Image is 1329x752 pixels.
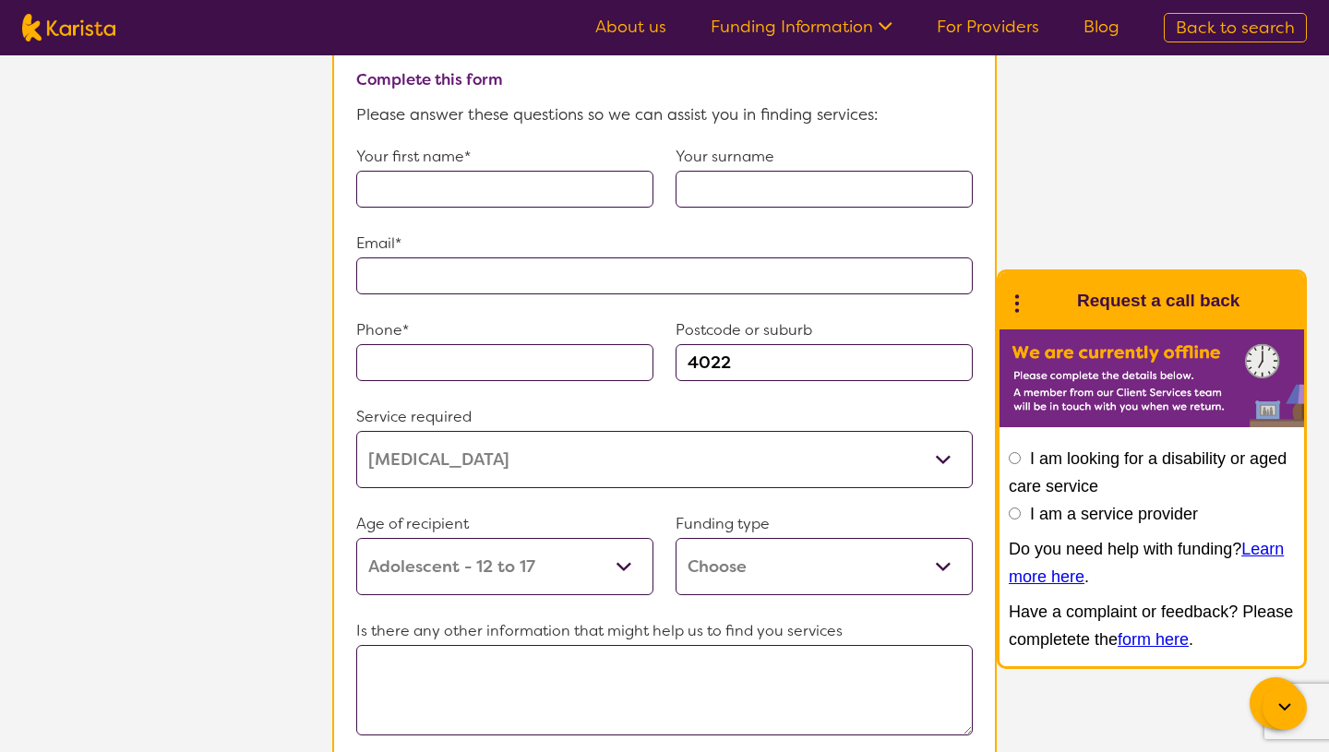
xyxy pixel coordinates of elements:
p: Have a complaint or feedback? Please completete the . [1009,598,1295,653]
a: Blog [1084,16,1119,38]
label: I am looking for a disability or aged care service [1009,449,1287,495]
img: Karista logo [22,14,115,42]
h1: Request a call back [1077,287,1239,315]
p: Funding type [676,510,973,538]
p: Email* [356,230,973,257]
img: Karista offline chat form to request call back [1000,329,1304,427]
p: Service required [356,403,973,431]
p: Is there any other information that might help us to find you services [356,617,973,645]
a: Funding Information [711,16,892,38]
p: Age of recipient [356,510,653,538]
p: Please answer these questions so we can assist you in finding services: [356,101,973,128]
a: For Providers [937,16,1039,38]
button: Channel Menu [1250,677,1301,729]
p: Do you need help with funding? . [1009,535,1295,591]
b: Complete this form [356,69,503,90]
span: Back to search [1176,17,1295,39]
a: About us [595,16,666,38]
img: Karista [1029,282,1066,319]
a: Back to search [1164,13,1307,42]
p: Your surname [676,143,973,171]
p: Your first name* [356,143,653,171]
label: I am a service provider [1030,505,1198,523]
p: Postcode or suburb [676,316,973,344]
p: Phone* [356,316,653,344]
a: form here [1118,630,1189,649]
